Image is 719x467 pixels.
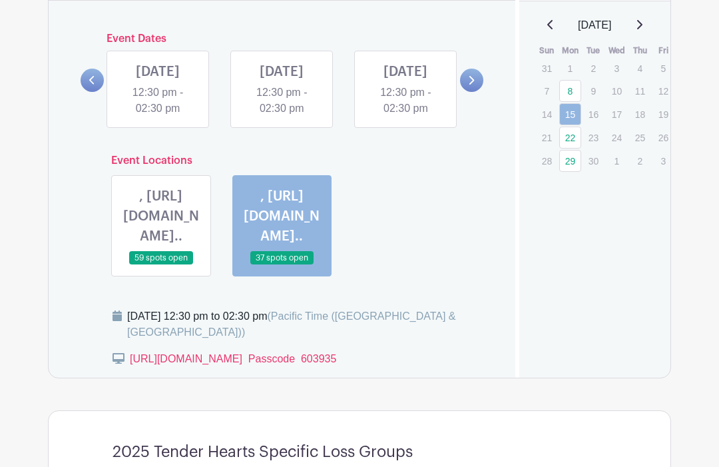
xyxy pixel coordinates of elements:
[536,104,558,125] p: 14
[536,58,558,79] p: 31
[628,44,652,57] th: Thu
[535,44,559,57] th: Sun
[536,151,558,171] p: 28
[652,44,675,57] th: Fri
[583,127,604,148] p: 23
[127,308,499,340] div: [DATE] 12:30 pm to 02:30 pm
[559,44,582,57] th: Mon
[629,81,651,101] p: 11
[583,58,604,79] p: 2
[559,150,581,172] a: 29
[130,353,336,364] a: [URL][DOMAIN_NAME] Passcode 603935
[629,58,651,79] p: 4
[606,151,628,171] p: 1
[583,81,604,101] p: 9
[629,151,651,171] p: 2
[606,127,628,148] p: 24
[559,127,581,149] a: 22
[559,103,581,125] a: 15
[629,127,651,148] p: 25
[583,151,604,171] p: 30
[606,58,628,79] p: 3
[606,81,628,101] p: 10
[559,58,581,79] p: 1
[578,17,611,33] span: [DATE]
[652,81,674,101] p: 12
[652,151,674,171] p: 3
[629,104,651,125] p: 18
[559,80,581,102] a: 8
[605,44,628,57] th: Wed
[582,44,605,57] th: Tue
[606,104,628,125] p: 17
[652,58,674,79] p: 5
[113,443,413,462] h4: 2025 Tender Hearts Specific Loss Groups
[583,104,604,125] p: 16
[101,155,463,167] h6: Event Locations
[104,33,460,45] h6: Event Dates
[652,127,674,148] p: 26
[652,104,674,125] p: 19
[536,81,558,101] p: 7
[127,310,456,338] span: (Pacific Time ([GEOGRAPHIC_DATA] & [GEOGRAPHIC_DATA]))
[536,127,558,148] p: 21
